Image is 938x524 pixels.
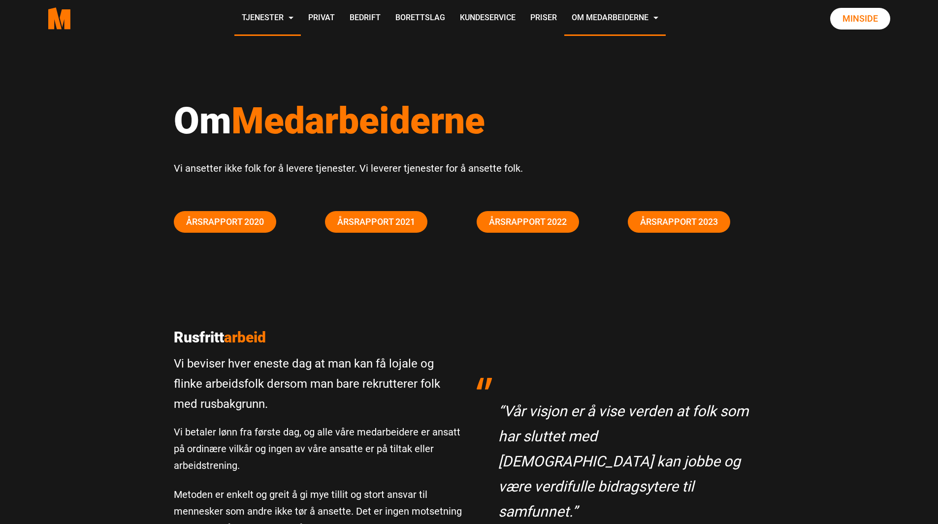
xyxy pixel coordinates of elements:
[174,98,765,143] h1: Om
[224,329,266,346] span: arbeid
[628,211,730,233] a: Årsrapport 2023
[342,1,388,36] a: Bedrift
[564,1,666,36] a: Om Medarbeiderne
[477,211,579,233] a: Årsrapport 2022
[174,329,462,346] p: Rusfritt
[523,1,564,36] a: Priser
[498,399,755,524] p: “Vår visjon er å vise verden at folk som har sluttet med [DEMOGRAPHIC_DATA] kan jobbe og være ver...
[174,354,462,414] p: Vi beviser hver eneste dag at man kan få lojale og flinke arbeidsfolk dersom man bare rekrutterer...
[830,8,890,30] a: Minside
[174,424,462,474] p: Vi betaler lønn fra første dag, og alle våre medarbeidere er ansatt på ordinære vilkår og ingen a...
[325,211,427,233] a: Årsrapport 2021
[301,1,342,36] a: Privat
[234,1,301,36] a: Tjenester
[388,1,453,36] a: Borettslag
[174,160,765,177] p: Vi ansetter ikke folk for å levere tjenester. Vi leverer tjenester for å ansette folk.
[231,99,485,142] span: Medarbeiderne
[453,1,523,36] a: Kundeservice
[174,211,276,233] a: Årsrapport 2020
